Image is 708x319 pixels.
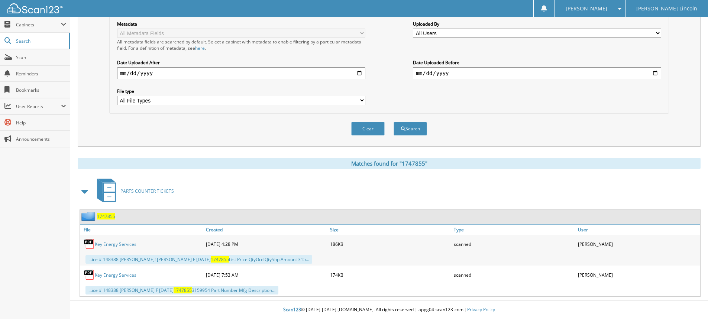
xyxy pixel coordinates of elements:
[204,225,328,235] a: Created
[84,238,95,250] img: PDF.png
[84,269,95,280] img: PDF.png
[174,287,192,293] span: 1747855
[16,87,66,93] span: Bookmarks
[452,267,576,282] div: scanned
[204,237,328,251] div: [DATE] 4:28 PM
[16,22,61,28] span: Cabinets
[117,59,365,66] label: Date Uploaded After
[117,67,365,79] input: start
[452,225,576,235] a: Type
[351,122,385,136] button: Clear
[80,225,204,235] a: File
[95,241,136,247] a: Key Energy Services
[85,255,312,264] div: ...ice # 148388 [PERSON_NAME]! [PERSON_NAME] F [DATE] List Price QtyOrd QtyShp Amount 315...
[16,103,61,110] span: User Reports
[195,45,205,51] a: here
[576,267,700,282] div: [PERSON_NAME]
[81,212,97,221] img: folder2.png
[95,272,136,278] a: Key Energy Services
[328,225,452,235] a: Size
[85,286,278,294] div: ...ice # 148388 [PERSON_NAME] F [DATE] 3159954 Part Number Mfg Description...
[16,120,66,126] span: Help
[16,136,66,142] span: Announcements
[16,38,65,44] span: Search
[70,301,708,319] div: © [DATE]-[DATE] [DOMAIN_NAME]. All rights reserved | appg04-scan123-com |
[7,3,63,13] img: scan123-logo-white.svg
[636,6,697,11] span: [PERSON_NAME] Lincoln
[16,71,66,77] span: Reminders
[93,176,174,206] a: PARTS COUNTER TICKETS
[78,158,701,169] div: Matches found for "1747855"
[452,237,576,251] div: scanned
[576,237,700,251] div: [PERSON_NAME]
[467,306,495,313] a: Privacy Policy
[413,59,661,66] label: Date Uploaded Before
[117,39,365,51] div: All metadata fields are searched by default. Select a cabinet with metadata to enable filtering b...
[394,122,427,136] button: Search
[16,54,66,61] span: Scan
[328,267,452,282] div: 174KB
[120,188,174,194] span: PARTS COUNTER TICKETS
[117,21,365,27] label: Metadata
[671,283,708,319] iframe: Chat Widget
[413,21,661,27] label: Uploaded By
[97,213,115,219] a: 1747855
[566,6,607,11] span: [PERSON_NAME]
[204,267,328,282] div: [DATE] 7:53 AM
[283,306,301,313] span: Scan123
[328,237,452,251] div: 186KB
[211,256,229,263] span: 1747855
[413,67,661,79] input: end
[576,225,700,235] a: User
[117,88,365,94] label: File type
